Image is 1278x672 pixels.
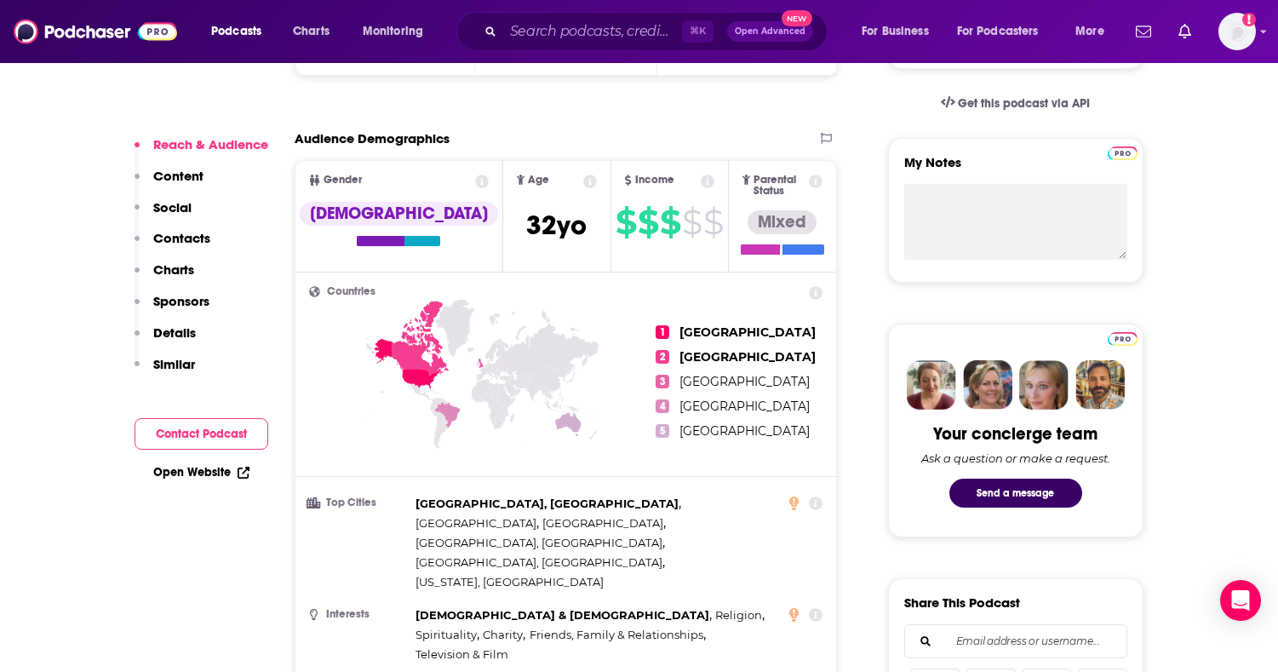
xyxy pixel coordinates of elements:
[135,261,194,293] button: Charts
[660,209,680,236] span: $
[907,360,956,410] img: Sydney Profile
[415,575,604,589] span: [US_STATE], [GEOGRAPHIC_DATA]
[958,96,1090,111] span: Get this podcast via API
[528,175,549,186] span: Age
[782,10,812,26] span: New
[1172,17,1198,46] a: Show notifications dropdown
[957,20,1039,43] span: For Podcasters
[14,15,177,48] img: Podchaser - Follow, Share and Rate Podcasts
[135,199,192,231] button: Social
[415,555,662,569] span: [GEOGRAPHIC_DATA], [GEOGRAPHIC_DATA]
[415,553,665,572] span: ,
[309,497,409,508] h3: Top Cities
[282,18,340,45] a: Charts
[415,514,539,533] span: ,
[415,628,477,641] span: Spirituality
[715,606,765,625] span: ,
[946,18,1063,45] button: open menu
[415,533,665,553] span: ,
[656,350,669,364] span: 2
[921,451,1110,465] div: Ask a question or make a request.
[1129,17,1158,46] a: Show notifications dropdown
[415,536,662,549] span: [GEOGRAPHIC_DATA], [GEOGRAPHIC_DATA]
[1108,144,1138,160] a: Pro website
[415,497,679,510] span: [GEOGRAPHIC_DATA], [GEOGRAPHIC_DATA]
[363,20,423,43] span: Monitoring
[715,608,762,622] span: Religion
[1220,580,1261,621] div: Open Intercom Messenger
[904,594,1020,611] h3: Share This Podcast
[135,230,210,261] button: Contacts
[135,293,209,325] button: Sponsors
[963,360,1012,410] img: Barbara Profile
[153,325,196,341] p: Details
[1019,360,1069,410] img: Jules Profile
[616,209,636,236] span: $
[135,418,268,450] button: Contact Podcast
[530,628,703,641] span: Friends, Family & Relationships
[1218,13,1256,50] span: Logged in as melrosepr
[1075,20,1104,43] span: More
[153,199,192,215] p: Social
[309,609,409,620] h3: Interests
[135,325,196,356] button: Details
[1218,13,1256,50] button: Show profile menu
[1063,18,1126,45] button: open menu
[919,625,1113,658] input: Email address or username...
[904,154,1127,184] label: My Notes
[656,424,669,438] span: 5
[850,18,950,45] button: open menu
[635,175,674,186] span: Income
[211,20,261,43] span: Podcasts
[199,18,284,45] button: open menu
[1108,330,1138,346] a: Pro website
[1108,146,1138,160] img: Podchaser Pro
[679,349,816,365] span: [GEOGRAPHIC_DATA]
[135,168,203,199] button: Content
[415,516,536,530] span: [GEOGRAPHIC_DATA]
[351,18,445,45] button: open menu
[415,606,712,625] span: ,
[415,494,681,514] span: ,
[153,356,195,372] p: Similar
[293,20,330,43] span: Charts
[503,18,682,45] input: Search podcasts, credits, & more...
[526,209,587,242] span: 32 yo
[153,230,210,246] p: Contacts
[748,210,817,234] div: Mixed
[542,516,663,530] span: [GEOGRAPHIC_DATA]
[300,202,498,226] div: [DEMOGRAPHIC_DATA]
[415,625,479,645] span: ,
[703,209,723,236] span: $
[153,168,203,184] p: Content
[933,423,1097,445] div: Your concierge team
[153,293,209,309] p: Sponsors
[904,624,1127,658] div: Search followers
[415,647,508,661] span: Television & Film
[153,136,268,152] p: Reach & Audience
[483,628,523,641] span: Charity
[656,399,669,413] span: 4
[949,479,1082,508] button: Send a message
[324,175,362,186] span: Gender
[656,325,669,339] span: 1
[483,625,525,645] span: ,
[679,423,810,439] span: [GEOGRAPHIC_DATA]
[473,12,844,51] div: Search podcasts, credits, & more...
[327,286,375,297] span: Countries
[927,83,1104,124] a: Get this podcast via API
[1218,13,1256,50] img: User Profile
[1242,13,1256,26] svg: Add a profile image
[530,625,706,645] span: ,
[153,465,249,480] a: Open Website
[135,136,268,168] button: Reach & Audience
[679,374,810,389] span: [GEOGRAPHIC_DATA]
[656,375,669,388] span: 3
[638,209,658,236] span: $
[754,175,806,197] span: Parental Status
[679,399,810,414] span: [GEOGRAPHIC_DATA]
[415,608,709,622] span: [DEMOGRAPHIC_DATA] & [DEMOGRAPHIC_DATA]
[1108,332,1138,346] img: Podchaser Pro
[727,21,813,42] button: Open AdvancedNew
